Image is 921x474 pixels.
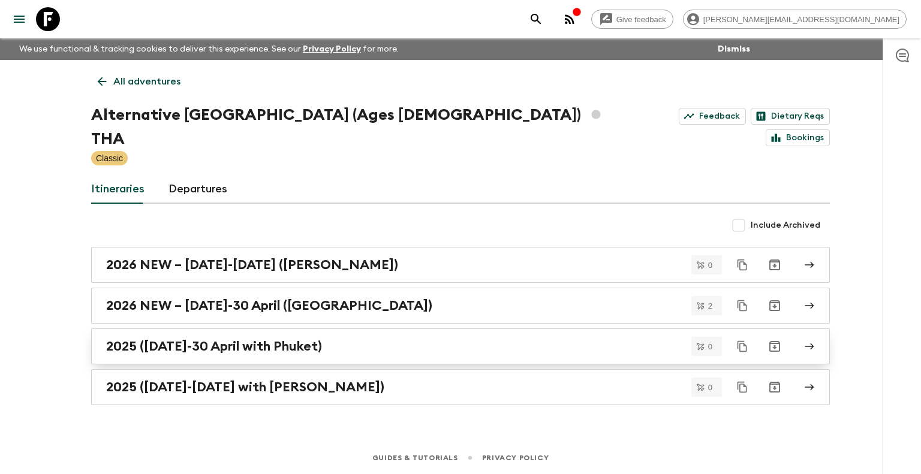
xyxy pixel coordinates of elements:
[751,219,820,231] span: Include Archived
[763,375,787,399] button: Archive
[715,41,753,58] button: Dismiss
[168,175,227,204] a: Departures
[697,15,906,24] span: [PERSON_NAME][EMAIL_ADDRESS][DOMAIN_NAME]
[732,295,753,316] button: Duplicate
[106,257,398,273] h2: 2026 NEW – [DATE]-[DATE] ([PERSON_NAME])
[701,302,720,310] span: 2
[679,108,746,125] a: Feedback
[701,343,720,351] span: 0
[106,298,432,313] h2: 2026 NEW – [DATE]-30 April ([GEOGRAPHIC_DATA])
[763,334,787,358] button: Archive
[732,376,753,398] button: Duplicate
[701,384,720,391] span: 0
[106,379,384,395] h2: 2025 ([DATE]-[DATE] with [PERSON_NAME])
[91,288,830,324] a: 2026 NEW – [DATE]-30 April ([GEOGRAPHIC_DATA])
[591,10,673,29] a: Give feedback
[91,70,187,93] a: All adventures
[732,336,753,357] button: Duplicate
[482,451,549,464] a: Privacy Policy
[763,253,787,277] button: Archive
[524,7,548,31] button: search adventures
[91,328,830,364] a: 2025 ([DATE]-30 April with Phuket)
[683,10,907,29] div: [PERSON_NAME][EMAIL_ADDRESS][DOMAIN_NAME]
[372,451,458,464] a: Guides & Tutorials
[91,175,145,204] a: Itineraries
[91,247,830,283] a: 2026 NEW – [DATE]-[DATE] ([PERSON_NAME])
[14,38,404,60] p: We use functional & tracking cookies to deliver this experience. See our for more.
[303,45,361,53] a: Privacy Policy
[96,152,123,164] p: Classic
[766,129,830,146] a: Bookings
[91,103,613,151] h1: Alternative [GEOGRAPHIC_DATA] (Ages [DEMOGRAPHIC_DATA]) THA
[763,294,787,318] button: Archive
[113,74,180,89] p: All adventures
[610,15,673,24] span: Give feedback
[732,254,753,276] button: Duplicate
[91,369,830,405] a: 2025 ([DATE]-[DATE] with [PERSON_NAME])
[7,7,31,31] button: menu
[106,339,322,354] h2: 2025 ([DATE]-30 April with Phuket)
[751,108,830,125] a: Dietary Reqs
[701,261,720,269] span: 0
